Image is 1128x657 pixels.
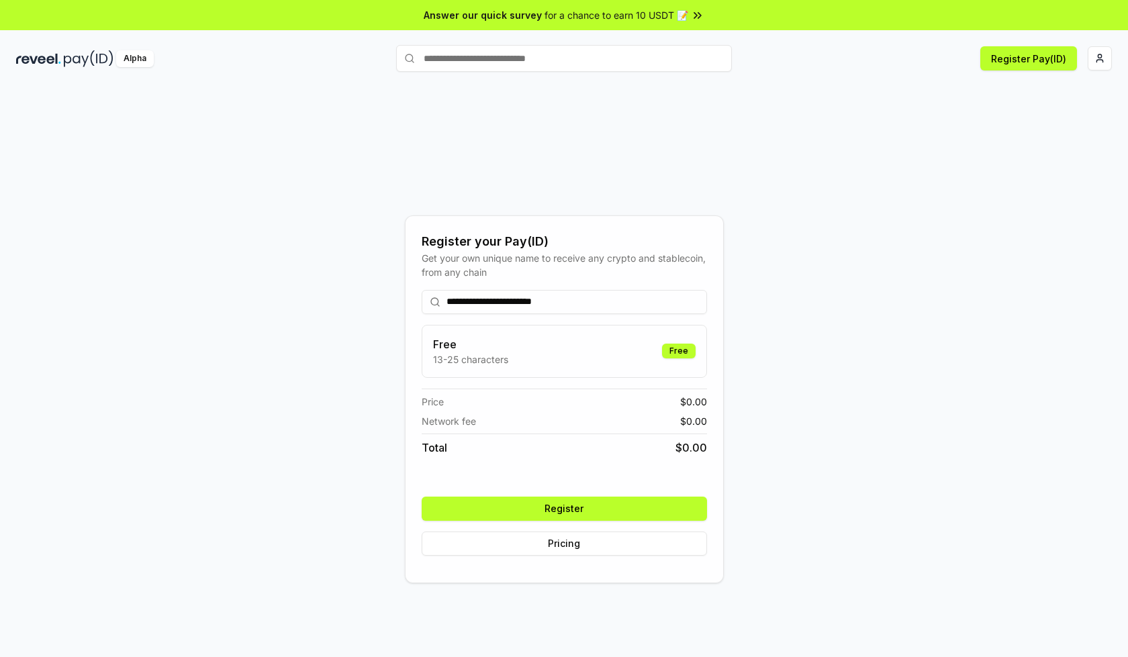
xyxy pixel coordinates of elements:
span: $ 0.00 [680,395,707,409]
span: for a chance to earn 10 USDT 📝 [545,8,688,22]
div: Free [662,344,696,358]
div: Register your Pay(ID) [422,232,707,251]
img: reveel_dark [16,50,61,67]
button: Register Pay(ID) [980,46,1077,70]
span: $ 0.00 [675,440,707,456]
span: Price [422,395,444,409]
span: Answer our quick survey [424,8,542,22]
button: Pricing [422,532,707,556]
p: 13-25 characters [433,352,508,366]
span: Network fee [422,414,476,428]
button: Register [422,497,707,521]
h3: Free [433,336,508,352]
div: Alpha [116,50,154,67]
span: $ 0.00 [680,414,707,428]
img: pay_id [64,50,113,67]
div: Get your own unique name to receive any crypto and stablecoin, from any chain [422,251,707,279]
span: Total [422,440,447,456]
